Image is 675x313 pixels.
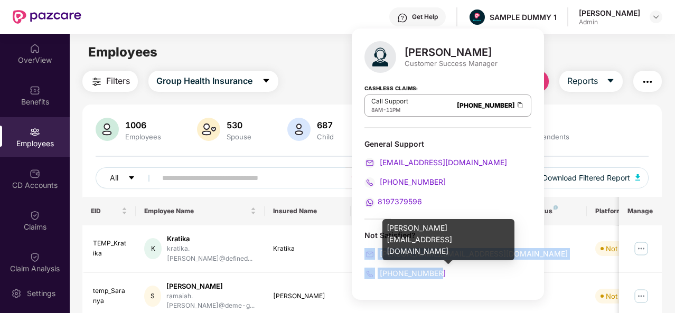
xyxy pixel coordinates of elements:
[262,77,270,86] span: caret-down
[606,243,644,254] div: Not Verified
[457,101,515,109] a: [PHONE_NUMBER]
[364,269,446,278] a: [PHONE_NUMBER]
[167,244,256,264] div: kratika.[PERSON_NAME]@defined...
[11,288,22,299] img: svg+xml;base64,PHN2ZyBpZD0iU2V0dGluZy0yMHgyMCIgeG1sbnM9Imh0dHA6Ly93d3cudzMub3JnLzIwMDAvc3ZnIiB3aW...
[82,197,136,225] th: EID
[315,132,336,141] div: Child
[490,12,557,22] div: SAMPLE DUMMY 1
[197,118,220,141] img: svg+xml;base64,PHN2ZyB4bWxucz0iaHR0cDovL3d3dy53My5vcmcvMjAwMC9zdmciIHhtbG5zOnhsaW5rPSJodHRwOi8vd3...
[144,207,248,215] span: Employee Name
[148,71,278,92] button: Group Health Insurancecaret-down
[364,41,396,73] img: svg+xml;base64,PHN2ZyB4bWxucz0iaHR0cDovL3d3dy53My5vcmcvMjAwMC9zdmciIHhtbG5zOnhsaW5rPSJodHRwOi8vd3...
[315,120,336,130] div: 687
[386,107,400,113] span: 11PM
[542,172,630,184] span: Download Filtered Report
[265,197,351,225] th: Insured Name
[123,120,163,130] div: 1006
[88,44,157,60] span: Employees
[166,291,256,311] div: ramaiah.[PERSON_NAME]@deme-g...
[405,46,498,59] div: [PERSON_NAME]
[364,197,422,206] a: 8197379596
[30,85,40,96] img: svg+xml;base64,PHN2ZyBpZD0iQmVuZWZpdHMiIHhtbG5zPSJodHRwOi8vd3d3LnczLm9yZy8yMDAwL3N2ZyIgd2lkdGg9Ij...
[106,74,130,88] span: Filters
[635,174,641,181] img: svg+xml;base64,PHN2ZyB4bWxucz0iaHR0cDovL3d3dy53My5vcmcvMjAwMC9zdmciIHhtbG5zOnhsaW5rPSJodHRwOi8vd3...
[364,177,446,186] a: [PHONE_NUMBER]
[371,97,408,106] p: Call Support
[30,252,40,262] img: svg+xml;base64,PHN2ZyBpZD0iQ2xhaW0iIHhtbG5zPSJodHRwOi8vd3d3LnczLm9yZy8yMDAwL3N2ZyIgd2lkdGg9IjIwIi...
[224,132,254,141] div: Spouse
[91,207,120,215] span: EID
[378,197,422,206] span: 8197379596
[412,13,438,21] div: Get Help
[287,118,311,141] img: svg+xml;base64,PHN2ZyB4bWxucz0iaHR0cDovL3d3dy53My5vcmcvMjAwMC9zdmciIHhtbG5zOnhsaW5rPSJodHRwOi8vd3...
[156,74,252,88] span: Group Health Insurance
[364,177,375,188] img: svg+xml;base64,PHN2ZyB4bWxucz0iaHR0cDovL3d3dy53My5vcmcvMjAwMC9zdmciIHdpZHRoPSIyMCIgaGVpZ2h0PSIyMC...
[516,101,524,110] img: Clipboard Icon
[345,167,372,188] button: search
[470,10,485,25] img: Pazcare_Alternative_logo-01-01.png
[579,18,640,26] div: Admin
[534,167,649,188] button: Download Filtered Report
[652,13,660,21] img: svg+xml;base64,PHN2ZyBpZD0iRHJvcGRvd24tMzJ4MzIiIHhtbG5zPSJodHRwOi8vd3d3LnczLm9yZy8yMDAwL3N2ZyIgd2...
[364,139,531,208] div: General Support
[364,197,375,208] img: svg+xml;base64,PHN2ZyB4bWxucz0iaHR0cDovL3d3dy53My5vcmcvMjAwMC9zdmciIHdpZHRoPSIyMCIgaGVpZ2h0PSIyMC...
[110,172,118,184] span: All
[224,120,254,130] div: 530
[378,158,507,167] span: [EMAIL_ADDRESS][DOMAIN_NAME]
[579,8,640,18] div: [PERSON_NAME]
[364,249,568,258] a: [PERSON_NAME][EMAIL_ADDRESS][DOMAIN_NAME]
[167,234,256,244] div: Kratika
[13,10,81,24] img: New Pazcare Logo
[30,127,40,137] img: svg+xml;base64,PHN2ZyBpZD0iRW1wbG95ZWVzIiB4bWxucz0iaHR0cDovL3d3dy53My5vcmcvMjAwMC9zdmciIHdpZHRoPS...
[30,43,40,54] img: svg+xml;base64,PHN2ZyBpZD0iSG9tZSIgeG1sbnM9Imh0dHA6Ly93d3cudzMub3JnLzIwMDAvc3ZnIiB3aWR0aD0iMjAiIG...
[96,167,160,188] button: Allcaret-down
[397,13,408,23] img: svg+xml;base64,PHN2ZyBpZD0iSGVscC0zMngzMiIgeG1sbnM9Imh0dHA6Ly93d3cudzMub3JnLzIwMDAvc3ZnIiB3aWR0aD...
[378,269,446,278] span: [PHONE_NUMBER]
[273,244,342,254] div: Kratika
[144,286,161,307] div: S
[364,230,531,240] div: Not Satisfied?
[82,71,138,92] button: Filters
[144,238,162,259] div: K
[90,75,103,88] img: svg+xml;base64,PHN2ZyB4bWxucz0iaHR0cDovL3d3dy53My5vcmcvMjAwMC9zdmciIHdpZHRoPSIyNCIgaGVpZ2h0PSIyNC...
[364,158,375,168] img: svg+xml;base64,PHN2ZyB4bWxucz0iaHR0cDovL3d3dy53My5vcmcvMjAwMC9zdmciIHdpZHRoPSIyMCIgaGVpZ2h0PSIyMC...
[641,75,654,88] img: svg+xml;base64,PHN2ZyB4bWxucz0iaHR0cDovL3d3dy53My5vcmcvMjAwMC9zdmciIHdpZHRoPSIyNCIgaGVpZ2h0PSIyNC...
[371,107,383,113] span: 8AM
[96,118,119,141] img: svg+xml;base64,PHN2ZyB4bWxucz0iaHR0cDovL3d3dy53My5vcmcvMjAwMC9zdmciIHhtbG5zOnhsaW5rPSJodHRwOi8vd3...
[136,197,265,225] th: Employee Name
[364,230,531,279] div: Not Satisfied?
[364,249,375,260] img: svg+xml;base64,PHN2ZyB4bWxucz0iaHR0cDovL3d3dy53My5vcmcvMjAwMC9zdmciIHdpZHRoPSIyMCIgaGVpZ2h0PSIyMC...
[554,205,558,210] img: svg+xml;base64,PHN2ZyB4bWxucz0iaHR0cDovL3d3dy53My5vcmcvMjAwMC9zdmciIHdpZHRoPSI4IiBoZWlnaHQ9IjgiIH...
[595,207,653,215] div: Platform Status
[345,174,366,182] span: search
[364,82,418,93] strong: Cashless Claims:
[371,106,408,114] div: -
[559,71,623,92] button: Reportscaret-down
[364,269,375,279] img: svg+xml;base64,PHN2ZyB4bWxucz0iaHR0cDovL3d3dy53My5vcmcvMjAwMC9zdmciIHdpZHRoPSIyMCIgaGVpZ2h0PSIyMC...
[30,210,40,221] img: svg+xml;base64,PHN2ZyBpZD0iQ2xhaW0iIHhtbG5zPSJodHRwOi8vd3d3LnczLm9yZy8yMDAwL3N2ZyIgd2lkdGg9IjIwIi...
[378,177,446,186] span: [PHONE_NUMBER]
[567,74,598,88] span: Reports
[24,288,59,299] div: Settings
[405,59,498,68] div: Customer Success Manager
[378,249,568,258] span: [PERSON_NAME][EMAIL_ADDRESS][DOMAIN_NAME]
[93,286,128,306] div: temp_Saranya
[364,139,531,149] div: General Support
[606,291,644,301] div: Not Verified
[128,174,135,183] span: caret-down
[619,197,662,225] th: Manage
[633,240,650,257] img: manageButton
[606,77,615,86] span: caret-down
[364,158,507,167] a: [EMAIL_ADDRESS][DOMAIN_NAME]
[123,132,163,141] div: Employees
[166,281,256,291] div: [PERSON_NAME]
[633,288,650,305] img: manageButton
[93,239,128,259] div: TEMP_Kratika
[382,219,514,260] div: [PERSON_NAME][EMAIL_ADDRESS][DOMAIN_NAME]
[273,291,342,301] div: [PERSON_NAME]
[30,168,40,179] img: svg+xml;base64,PHN2ZyBpZD0iQ0RfQWNjb3VudHMiIGRhdGEtbmFtZT0iQ0QgQWNjb3VudHMiIHhtbG5zPSJodHRwOi8vd3...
